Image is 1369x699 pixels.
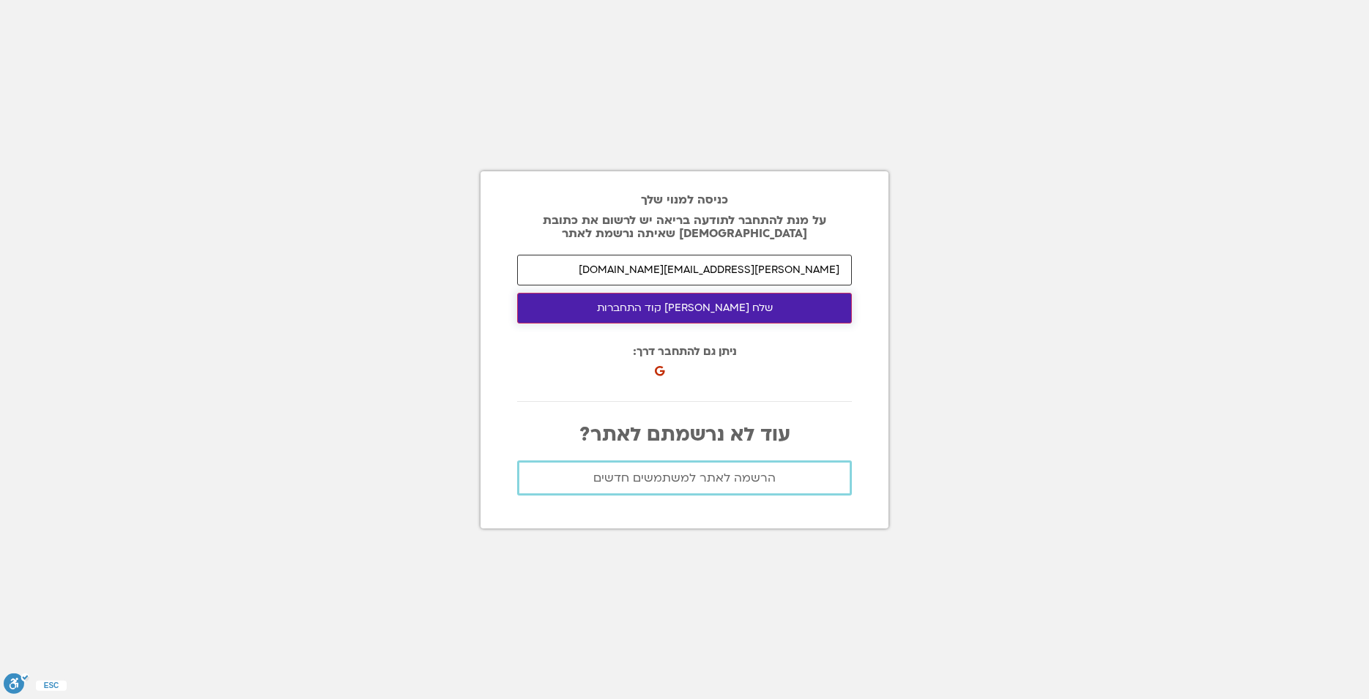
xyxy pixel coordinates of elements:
button: שלח [PERSON_NAME] קוד התחברות [517,293,852,324]
input: האימייל איתו נרשמת לאתר [517,255,852,285]
h2: כניסה למנוי שלך [517,193,852,206]
span: הרשמה לאתר למשתמשים חדשים [593,471,776,485]
p: עוד לא נרשמתם לאתר? [517,424,852,446]
p: על מנת להתחבר לתודעה בריאה יש לרשום את כתובת [DEMOGRAPHIC_DATA] שאיתה נרשמת לאתר [517,214,852,240]
div: כניסה באמצעות חשבון Google. פתיחה בכרטיסייה חדשה [651,350,812,382]
a: הרשמה לאתר למשתמשים חדשים [517,460,852,496]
